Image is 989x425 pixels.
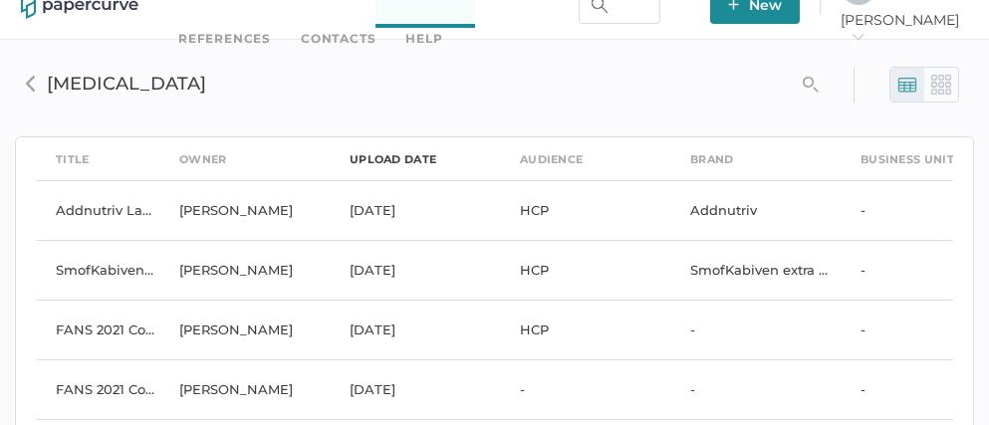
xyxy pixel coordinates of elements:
div: owner [179,148,227,170]
td: - [670,300,841,359]
td: Addnutriv Launch Kit [36,180,159,240]
td: Addnutriv [670,180,841,240]
td: FANS 2021 Conference - Registration Page Images [36,300,159,359]
td: - [500,359,670,419]
td: - [670,359,841,419]
td: SmofKabiven extra Nitrogen [670,240,841,300]
td: [DATE] [330,180,500,240]
a: Contacts [301,28,375,50]
span: [PERSON_NAME] [841,11,968,47]
img: thumb-nail-view.223ee8f0.svg [931,75,951,95]
td: HCP [500,300,670,359]
i: search_left [803,77,819,93]
td: FANS 2021 Conference - Save The Date Email [36,359,159,419]
div: Business Unit [861,148,954,170]
td: HCP [500,240,670,300]
img: XASAF+g4Z51Wu6mYVMFQmC4SJJkn52YCxeJ13i3apR5QvEYKxDChqssPZdFsnwcCNBzyW2MeRDXBrBOCs+gZ7YR4YN7M4TyPI... [23,76,39,92]
img: table-view-green.6a4cdc6c.svg [897,75,917,95]
td: HCP [500,180,670,240]
a: References [178,28,271,50]
td: [PERSON_NAME] [159,359,330,419]
td: [PERSON_NAME] [159,240,330,300]
div: Brand [690,148,734,170]
td: [PERSON_NAME] [159,300,330,359]
h3: [MEDICAL_DATA] [47,73,689,95]
td: [DATE] [330,359,500,419]
div: help [405,28,442,50]
i: arrow_right [851,30,865,44]
div: Audience [520,148,583,170]
td: SmofKabiven extra Nitrogen Sales Aid [36,240,159,300]
td: [PERSON_NAME] [159,180,330,240]
td: [DATE] [330,240,500,300]
div: upload date [350,148,436,170]
td: [DATE] [330,300,500,359]
div: Title [56,148,90,170]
